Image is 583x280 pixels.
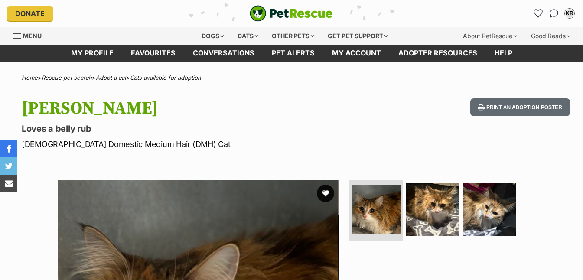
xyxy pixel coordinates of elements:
[22,138,356,150] p: [DEMOGRAPHIC_DATA] Domestic Medium Hair (DMH) Cat
[122,45,184,62] a: Favourites
[550,9,559,18] img: chat-41dd97257d64d25036548639549fe6c8038ab92f7586957e7f3b1b290dea8141.svg
[486,45,521,62] a: Help
[250,5,333,22] a: PetRescue
[470,98,570,116] button: Print an adoption poster
[463,183,516,236] img: Photo of Minnie
[231,27,264,45] div: Cats
[130,74,201,81] a: Cats available for adoption
[22,98,356,118] h1: [PERSON_NAME]
[263,45,323,62] a: Pet alerts
[184,45,263,62] a: conversations
[195,27,230,45] div: Dogs
[390,45,486,62] a: Adopter resources
[22,74,38,81] a: Home
[547,7,561,20] a: Conversations
[13,27,48,43] a: Menu
[565,9,574,18] div: KR
[563,7,576,20] button: My account
[62,45,122,62] a: My profile
[525,27,576,45] div: Good Reads
[42,74,92,81] a: Rescue pet search
[266,27,320,45] div: Other pets
[96,74,126,81] a: Adopt a cat
[23,32,42,39] span: Menu
[323,45,390,62] a: My account
[22,123,356,135] p: Loves a belly rub
[322,27,394,45] div: Get pet support
[7,6,53,21] a: Donate
[250,5,333,22] img: logo-cat-932fe2b9b8326f06289b0f2fb663e598f794de774fb13d1741a6617ecf9a85b4.svg
[531,7,576,20] ul: Account quick links
[531,7,545,20] a: Favourites
[406,183,459,236] img: Photo of Minnie
[317,185,334,202] button: favourite
[352,185,401,234] img: Photo of Minnie
[457,27,523,45] div: About PetRescue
